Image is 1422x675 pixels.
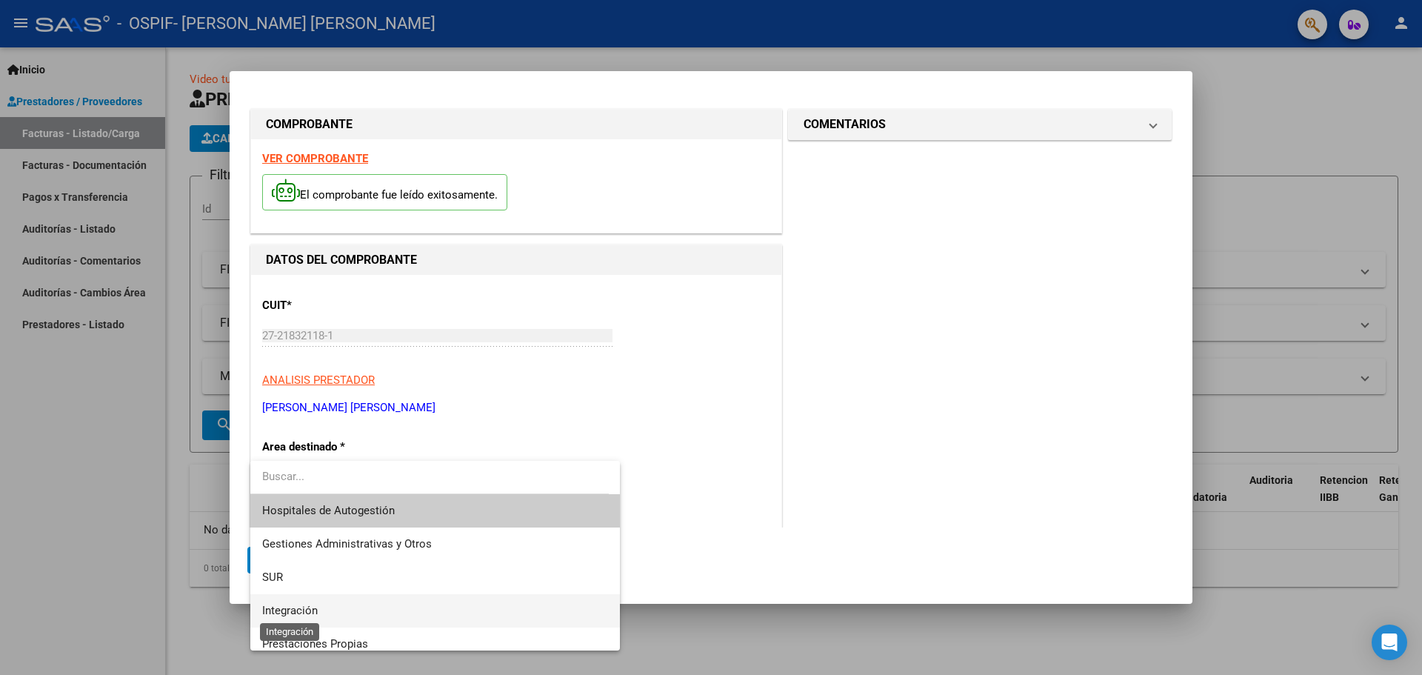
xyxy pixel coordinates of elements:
input: dropdown search [250,460,609,493]
span: Gestiones Administrativas y Otros [262,537,432,551]
div: Open Intercom Messenger [1372,625,1407,660]
span: Prestaciones Propias [262,637,368,651]
span: Hospitales de Autogestión [262,504,395,517]
span: SUR [262,571,283,584]
span: Integración [262,604,318,617]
